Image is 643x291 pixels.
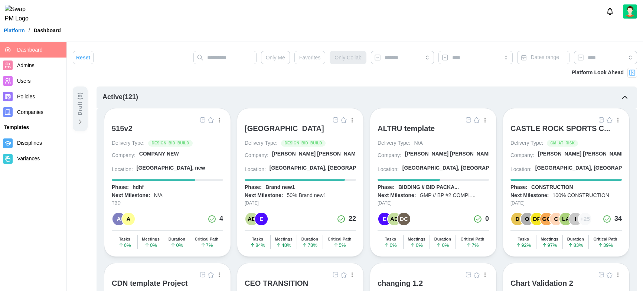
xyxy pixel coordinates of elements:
a: ALTRU template [378,124,489,140]
img: Empty Star [208,272,214,278]
div: Duration [301,237,318,242]
div: Critical Path [460,237,484,242]
div: 515v2 [112,124,133,133]
button: Grid Icon [464,271,473,279]
div: 34 [614,214,622,224]
div: 50% Brand new1 [287,192,326,199]
span: 97 % [542,242,557,248]
span: 0 % [436,242,449,248]
div: Next Milestone: [245,192,283,199]
img: Grid Icon [466,117,471,123]
span: Companies [17,109,43,115]
img: Grid Icon [333,272,339,278]
span: Dates range [531,54,559,60]
div: CONSTRUCTION [531,184,573,191]
img: Grid Icon [598,272,604,278]
div: / [29,28,30,33]
div: Delivery Type: [510,140,543,147]
span: 0 % [144,242,157,248]
div: Critical Path [327,237,351,242]
div: TBD [112,200,223,207]
div: ALTRU template [378,124,435,133]
div: LA [559,213,572,225]
span: Only Me [266,51,285,64]
span: 7 % [466,242,479,248]
button: Empty Star [473,116,481,124]
button: Reset [73,51,94,64]
span: 83 % [568,242,583,248]
div: [GEOGRAPHIC_DATA], [GEOGRAPHIC_DATA] [270,164,383,172]
img: Grid Icon [466,272,471,278]
img: Swap PM Logo [5,5,35,23]
div: Company: [378,152,401,159]
div: DP [531,213,543,225]
div: Tasks [252,237,263,242]
div: Delivery Type: [112,140,144,147]
span: 0 % [410,242,423,248]
a: [GEOGRAPHIC_DATA] [245,124,356,140]
div: N/A [414,140,422,147]
div: 100% CONSTRUCTION [552,192,609,199]
button: Dates range [517,51,569,64]
button: Only Me [261,51,290,64]
div: Company: [245,152,268,159]
span: 84 % [250,242,265,248]
button: Grid Icon [332,116,340,124]
button: Grid Icon [464,116,473,124]
button: Empty Star [606,116,614,124]
img: Empty Star [474,117,480,123]
img: Empty Star [607,272,613,278]
div: CEO TRANSITION [245,279,308,288]
div: hdhf [133,184,144,191]
button: Empty Star [606,271,614,279]
div: A [122,213,135,225]
div: AD [245,213,258,225]
a: 515v2 [112,124,223,140]
div: Phase: [510,184,528,191]
div: Draft ( 9 ) [76,92,84,115]
a: Grid Icon [199,271,207,279]
span: Reset [76,51,90,64]
div: Brand new1 [265,184,295,191]
img: Grid Icon [598,117,604,123]
span: 7 % [200,242,213,248]
img: Empty Star [474,272,480,278]
a: Zulqarnain Khalil [623,4,637,19]
div: Platform Look Ahead [572,69,624,77]
div: Meetings [541,237,558,242]
img: Empty Star [208,117,214,123]
div: COMPANY NEW [139,150,179,158]
div: Duration [169,237,185,242]
span: Favorites [299,51,321,64]
img: Empty Star [607,117,613,123]
div: DC [398,213,410,225]
div: E [255,213,268,225]
div: C [550,213,562,225]
span: Variances [17,156,40,161]
span: Dashboard [17,47,43,53]
div: I [569,213,582,225]
div: [PERSON_NAME] [PERSON_NAME] [PERSON_NAME] A... [405,150,548,158]
button: Grid Icon [199,116,207,124]
div: Meetings [142,237,160,242]
div: [GEOGRAPHIC_DATA], new [137,164,205,172]
span: DESIGN_BID_BUILD [284,140,322,146]
div: Location: [245,166,266,173]
div: Location: [112,166,133,173]
div: + 25 [579,213,591,225]
a: COMPANY NEW [139,150,223,160]
div: Next Milestone: [510,192,549,199]
div: Templates [4,124,63,132]
img: Project Look Ahead Button [629,69,636,76]
img: Grid Icon [200,117,206,123]
button: Empty Star [207,116,215,124]
span: 48 % [276,242,291,248]
div: 4 [219,214,223,224]
div: Phase: [245,184,262,191]
div: Location: [378,166,399,173]
div: O [521,213,533,225]
div: Critical Path [195,237,218,242]
span: 0 % [384,242,397,248]
div: A [112,213,125,225]
div: changing 1.2 [378,279,423,288]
